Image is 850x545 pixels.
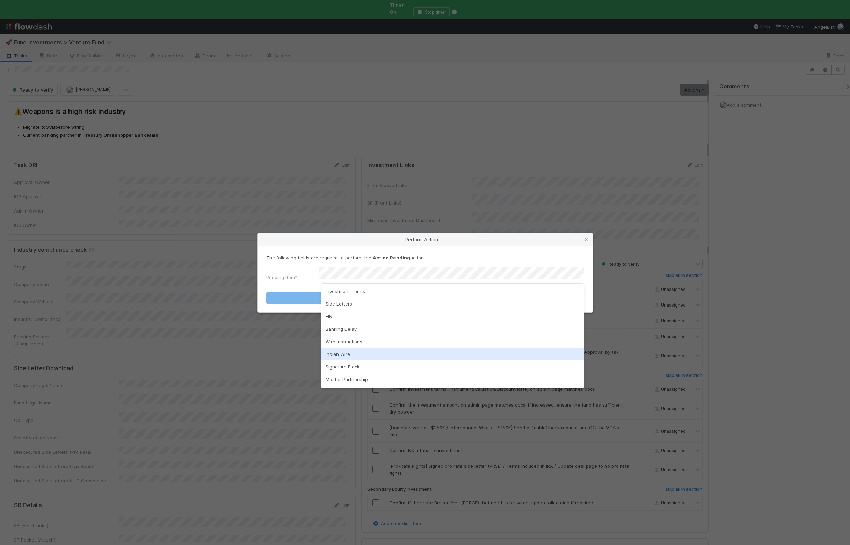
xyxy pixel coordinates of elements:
div: Banking Delay [321,323,584,335]
div: Wire Instructions [321,335,584,348]
div: Perform Action [258,233,593,246]
div: Bank Migration [321,386,584,398]
label: Pending Item? [266,274,297,281]
div: Investment Terms [321,285,584,297]
div: Master Partnership [321,373,584,386]
div: Signature Block [321,360,584,373]
p: The following fields are required to perform the action: [266,254,584,261]
strong: Action Pending [373,255,410,260]
button: Action Pending [266,292,584,304]
div: Indian Wire [321,348,584,360]
div: Side Letters [321,297,584,310]
div: EIN [321,310,584,323]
